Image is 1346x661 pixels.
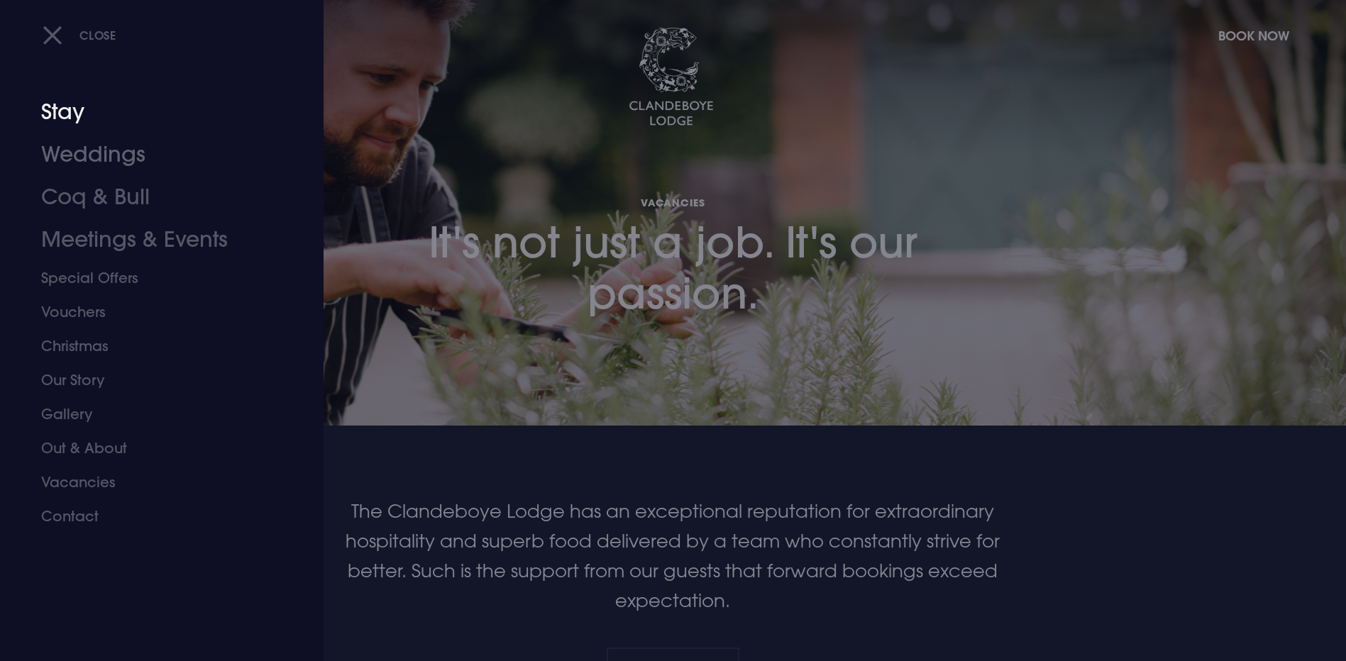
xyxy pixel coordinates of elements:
a: Coq & Bull [41,176,265,218]
a: Gallery [41,397,265,431]
a: Contact [41,499,265,533]
a: Meetings & Events [41,218,265,261]
a: Our Story [41,363,265,397]
a: Out & About [41,431,265,465]
a: Special Offers [41,261,265,295]
a: Vacancies [41,465,265,499]
a: Stay [41,91,265,133]
button: Close [43,21,116,50]
a: Vouchers [41,295,265,329]
span: Close [79,28,116,43]
a: Christmas [41,329,265,363]
a: Weddings [41,133,265,176]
